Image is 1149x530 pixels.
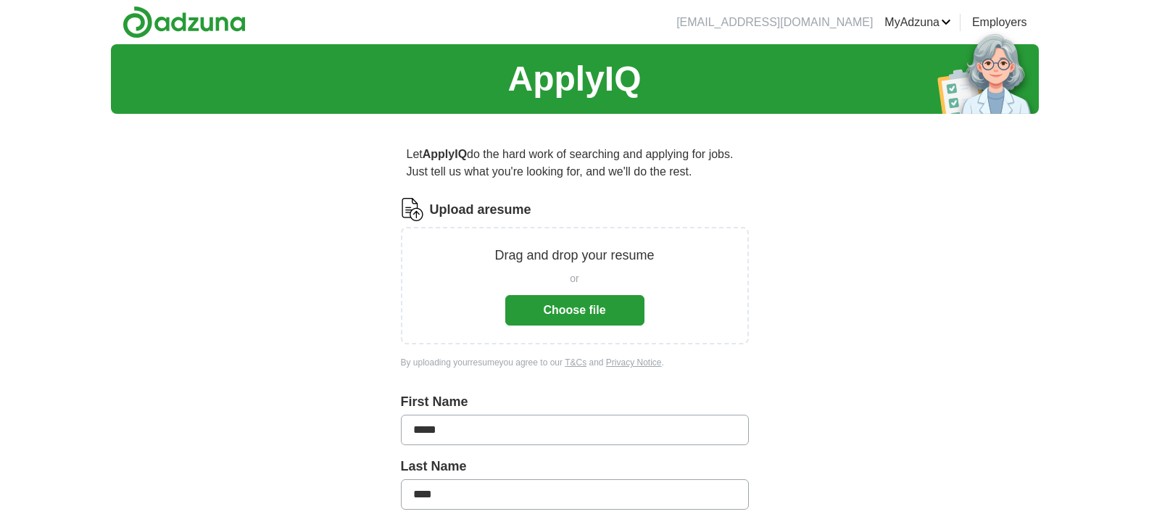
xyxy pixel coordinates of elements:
[570,271,578,286] span: or
[494,246,654,265] p: Drag and drop your resume
[423,148,467,160] strong: ApplyIQ
[676,14,873,31] li: [EMAIL_ADDRESS][DOMAIN_NAME]
[972,14,1027,31] a: Employers
[123,6,246,38] img: Adzuna logo
[401,392,749,412] label: First Name
[401,198,424,221] img: CV Icon
[430,200,531,220] label: Upload a resume
[401,140,749,186] p: Let do the hard work of searching and applying for jobs. Just tell us what you're looking for, an...
[884,14,951,31] a: MyAdzuna
[565,357,586,368] a: T&Cs
[507,53,641,105] h1: ApplyIQ
[401,457,749,476] label: Last Name
[401,356,749,369] div: By uploading your resume you agree to our and .
[505,295,644,326] button: Choose file
[606,357,662,368] a: Privacy Notice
